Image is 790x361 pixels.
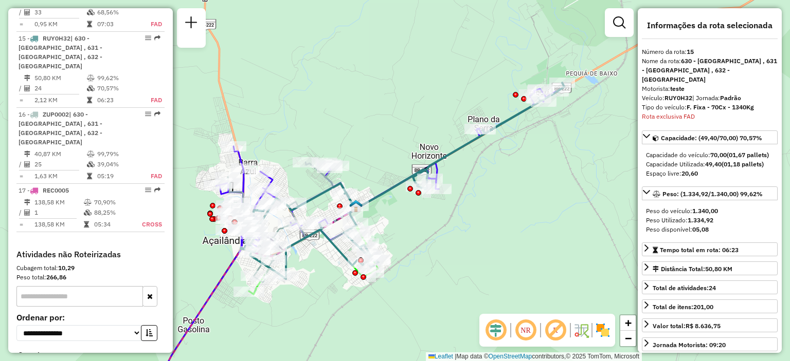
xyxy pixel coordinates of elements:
[661,134,762,142] span: Capacidade: (49,40/70,00) 70,57%
[34,219,83,230] td: 138,58 KM
[19,7,24,17] td: /
[686,322,721,330] strong: R$ 8.636,75
[87,173,92,179] i: Tempo total em rota
[665,94,692,102] strong: RUY0H32
[94,207,129,218] td: 88,25%
[653,284,716,292] span: Total de atividades:
[94,197,129,207] td: 70,90%
[609,12,630,33] a: Exibir filtros
[19,171,24,181] td: =
[24,9,30,15] i: Total de Atividades
[154,187,160,193] em: Rota exportada
[595,322,611,338] img: Exibir/Ocultar setores
[34,95,86,105] td: 2,12 KM
[19,159,24,169] td: /
[455,353,456,360] span: |
[653,340,726,350] div: Jornada Motorista: 09:20
[19,219,24,230] td: =
[349,199,363,213] img: PA FAD Açailândia
[97,7,139,17] td: 68,56%
[705,160,722,168] strong: 49,40
[24,199,30,205] i: Distância Total
[625,332,632,345] span: −
[97,171,139,181] td: 05:19
[87,97,92,103] i: Tempo total em rota
[653,321,721,331] div: Valor total:
[139,95,163,105] td: FAD
[34,73,86,83] td: 50,80 KM
[24,151,30,157] i: Distância Total
[646,169,774,178] div: Espaço livre:
[16,273,165,282] div: Peso total:
[24,85,30,91] i: Total de Atividades
[19,207,24,218] td: /
[727,151,769,159] strong: (01,67 pallets)
[710,151,727,159] strong: 70,00
[428,353,453,360] a: Leaflet
[625,316,632,329] span: +
[181,12,202,35] a: Nova sessão e pesquisa
[620,315,636,331] a: Zoom in
[19,83,24,93] td: /
[87,151,95,157] i: % de utilização do peso
[84,199,92,205] i: % de utilização do peso
[513,318,538,343] span: Ocultar NR
[642,318,778,332] a: Valor total:R$ 8.636,75
[642,280,778,294] a: Total de atividades:24
[43,110,69,118] span: ZUP0002
[642,242,778,256] a: Tempo total em rota: 06:23
[543,318,568,343] span: Exibir rótulo
[34,7,86,17] td: 33
[34,159,86,169] td: 25
[139,171,163,181] td: FAD
[642,337,778,351] a: Jornada Motorista: 09:20
[693,303,713,311] strong: 201,00
[692,207,718,215] strong: 1.340,00
[94,219,129,230] td: 05:34
[34,149,86,159] td: 40,87 KM
[660,246,739,254] span: Tempo total em rota: 06:23
[670,85,685,92] strong: teste
[24,210,30,216] i: Total de Atividades
[646,160,774,169] div: Capacidade Utilizada:
[19,34,102,70] span: | 630 - [GEOGRAPHIC_DATA] , 631 - [GEOGRAPHIC_DATA] , 632 - [GEOGRAPHIC_DATA]
[129,219,163,230] td: Cross
[19,110,102,146] span: 16 -
[662,190,763,198] span: Peso: (1.334,92/1.340,00) 99,62%
[34,207,83,218] td: 1
[24,75,30,81] i: Distância Total
[84,210,92,216] i: % de utilização da cubagem
[642,299,778,313] a: Total de itens:201,00
[34,19,86,29] td: 0,95 KM
[141,325,157,341] button: Ordem crescente
[426,352,642,361] div: Map data © contributors,© 2025 TomTom, Microsoft
[97,73,139,83] td: 99,62%
[87,9,95,15] i: % de utilização da cubagem
[139,19,163,29] td: FAD
[489,353,532,360] a: OpenStreetMap
[642,93,778,103] div: Veículo:
[709,284,716,292] strong: 24
[642,146,778,182] div: Capacidade: (49,40/70,00) 70,57%
[34,197,83,207] td: 138,58 KM
[34,83,86,93] td: 24
[642,84,778,93] div: Motorista:
[19,110,102,146] span: | 630 - [GEOGRAPHIC_DATA] , 631 - [GEOGRAPHIC_DATA] , 632 - [GEOGRAPHIC_DATA]
[19,34,102,70] span: 15 -
[46,273,66,281] strong: 266,86
[653,264,732,274] div: Distância Total:
[16,263,165,273] div: Cubagem total:
[646,150,774,160] div: Capacidade do veículo:
[642,112,778,121] div: Rota exclusiva FAD
[642,47,778,56] div: Número da rota:
[16,311,165,324] label: Ordenar por:
[722,160,764,168] strong: (01,18 pallets)
[84,221,89,227] i: Tempo total em rota
[19,95,24,105] td: =
[18,350,134,360] span: Containers
[642,21,778,30] h4: Informações da rota selecionada
[692,94,741,102] span: | Jornada:
[154,111,160,117] em: Rota exportada
[642,56,778,84] div: Nome da rota:
[646,207,718,215] span: Peso do veículo:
